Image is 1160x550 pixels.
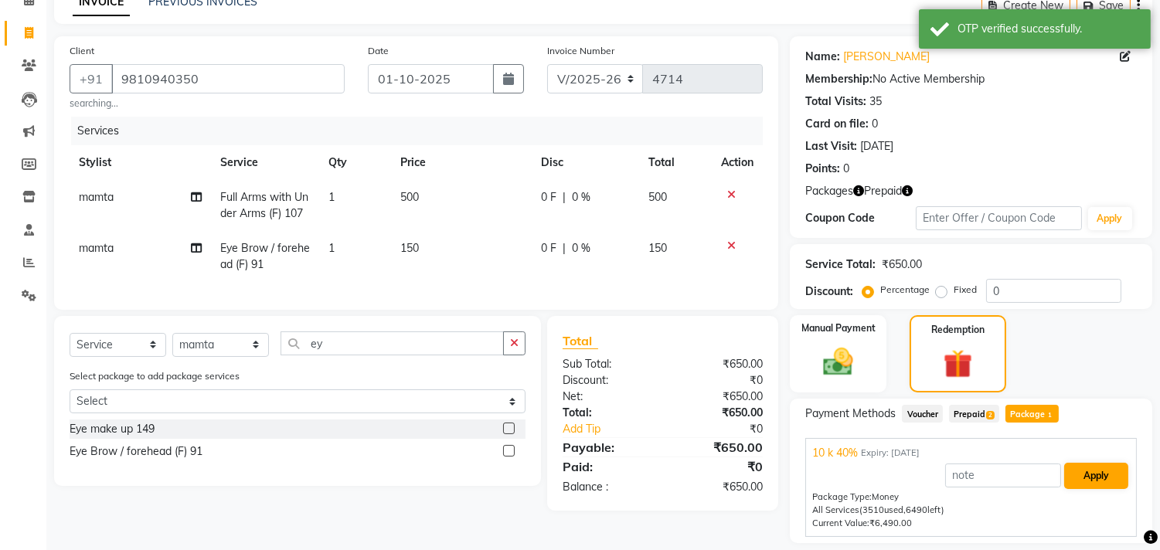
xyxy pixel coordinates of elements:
[663,479,775,495] div: ₹650.00
[931,323,985,337] label: Redemption
[949,405,999,423] span: Prepaid
[1088,207,1132,230] button: Apply
[111,64,345,93] input: Search by Name/Mobile/Email/Code
[648,190,667,204] span: 500
[572,240,590,256] span: 0 %
[220,190,308,220] span: Full Arms with Under Arms (F) 107
[563,240,566,256] span: |
[869,518,912,528] span: ₹6,490.00
[1005,405,1059,423] span: Package
[1046,411,1054,420] span: 1
[79,241,114,255] span: mamta
[859,504,884,515] span: (3510
[934,346,981,382] img: _gift.svg
[906,504,927,515] span: 6490
[805,161,840,177] div: Points:
[805,71,1137,87] div: No Active Membership
[400,190,419,204] span: 500
[663,438,775,457] div: ₹650.00
[954,283,977,297] label: Fixed
[70,145,211,180] th: Stylist
[551,356,663,372] div: Sub Total:
[70,64,113,93] button: +91
[843,161,849,177] div: 0
[551,389,663,405] div: Net:
[563,189,566,205] span: |
[814,345,862,379] img: _cash.svg
[805,71,873,87] div: Membership:
[547,44,614,58] label: Invoice Number
[368,44,389,58] label: Date
[663,356,775,372] div: ₹650.00
[872,491,899,502] span: Money
[805,49,840,65] div: Name:
[532,145,639,180] th: Disc
[860,138,893,154] div: [DATE]
[812,518,869,528] span: Current Value:
[70,443,202,460] div: Eye Brow / forehead (F) 91
[541,189,556,205] span: 0 F
[79,190,114,204] span: mamta
[916,206,1081,230] input: Enter Offer / Coupon Code
[861,446,920,460] span: Expiry: [DATE]
[682,421,775,437] div: ₹0
[812,445,858,461] span: 10 k 40%
[902,405,943,423] span: Voucher
[812,491,872,502] span: Package Type:
[805,256,876,273] div: Service Total:
[663,389,775,405] div: ₹650.00
[864,183,902,199] span: Prepaid
[70,97,345,110] small: searching...
[400,241,419,255] span: 150
[805,183,853,199] span: Packages
[805,138,857,154] div: Last Visit:
[945,463,1061,487] input: note
[805,116,869,132] div: Card on file:
[712,145,763,180] th: Action
[70,44,94,58] label: Client
[551,372,663,389] div: Discount:
[551,438,663,457] div: Payable:
[648,241,667,255] span: 150
[572,189,590,205] span: 0 %
[805,406,896,422] span: Payment Methods
[551,479,663,495] div: Balance :
[859,504,944,515] span: used, left)
[319,145,391,180] th: Qty
[872,116,878,132] div: 0
[70,421,155,437] div: Eye make up 149
[801,321,876,335] label: Manual Payment
[1064,463,1128,489] button: Apply
[805,210,916,226] div: Coupon Code
[869,93,882,110] div: 35
[805,283,853,300] div: Discount:
[211,145,319,180] th: Service
[391,145,532,180] th: Price
[663,405,775,421] div: ₹650.00
[805,93,866,110] div: Total Visits:
[71,117,774,145] div: Services
[812,504,859,515] span: All Services
[663,372,775,389] div: ₹0
[551,405,663,421] div: Total:
[551,421,682,437] a: Add Tip
[986,411,995,420] span: 2
[563,333,598,349] span: Total
[880,283,930,297] label: Percentage
[639,145,713,180] th: Total
[281,331,504,355] input: Search or Scan
[328,190,335,204] span: 1
[882,256,922,273] div: ₹650.00
[843,49,930,65] a: [PERSON_NAME]
[70,369,240,383] label: Select package to add package services
[541,240,556,256] span: 0 F
[220,241,310,271] span: Eye Brow / forehead (F) 91
[328,241,335,255] span: 1
[551,457,663,476] div: Paid:
[663,457,775,476] div: ₹0
[958,21,1139,37] div: OTP verified successfully.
